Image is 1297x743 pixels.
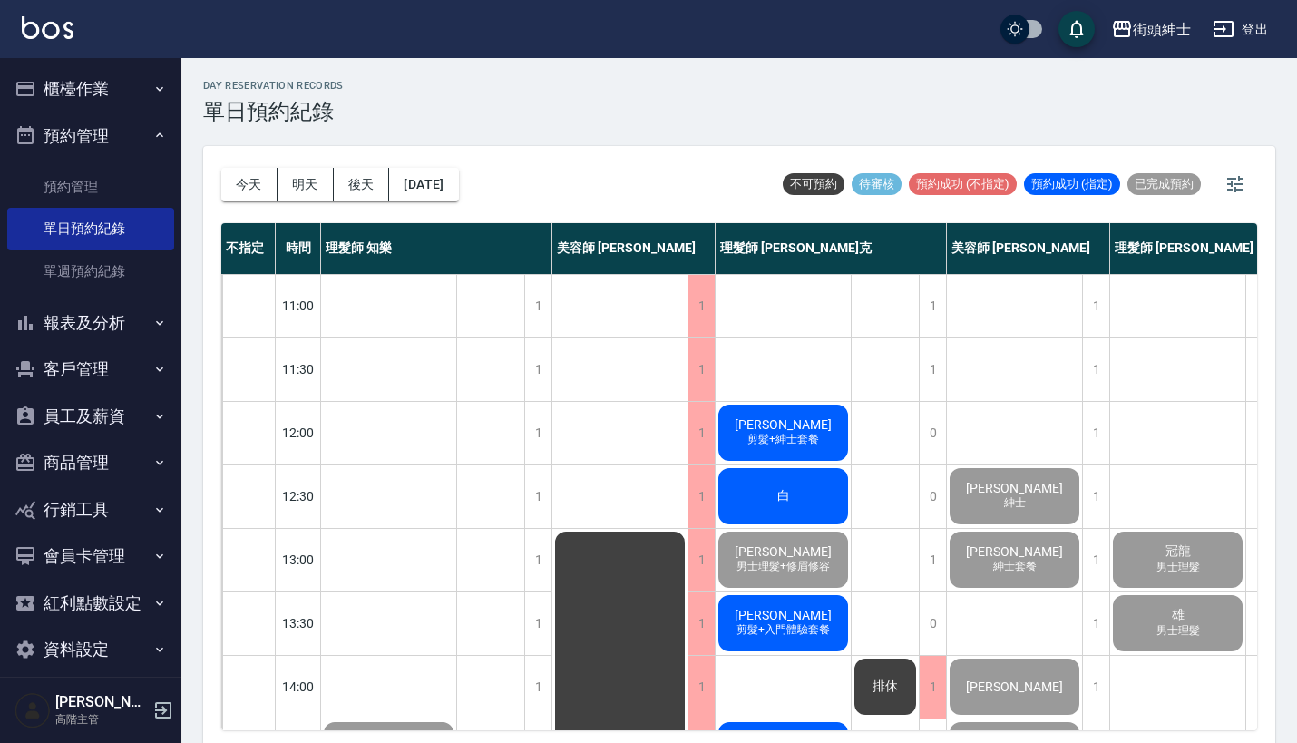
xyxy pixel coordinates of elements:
button: save [1058,11,1095,47]
div: 12:30 [276,464,321,528]
h3: 單日預約紀錄 [203,99,344,124]
button: 櫃檯作業 [7,65,174,112]
span: 預約成功 (指定) [1024,176,1120,192]
span: 紳士 [1000,495,1029,511]
div: 1 [919,275,946,337]
a: 預約管理 [7,166,174,208]
div: 1 [524,402,551,464]
span: [PERSON_NAME] [962,544,1067,559]
div: 時間 [276,223,321,274]
div: 1 [524,656,551,719]
div: 0 [919,402,946,464]
button: 商品管理 [7,439,174,486]
p: 高階主管 [55,711,148,728]
span: 冠龍 [1162,543,1195,560]
div: 1 [1082,529,1109,591]
div: 12:00 [276,401,321,464]
button: 報表及分析 [7,299,174,347]
button: 客戶管理 [7,346,174,393]
div: 1 [919,529,946,591]
img: Logo [22,16,73,39]
button: 登出 [1205,13,1275,46]
span: 已完成預約 [1127,176,1201,192]
span: 剪髮+入門體驗套餐 [733,622,834,638]
div: 1 [919,656,946,719]
button: 會員卡管理 [7,533,174,580]
div: 1 [1082,275,1109,337]
a: 單週預約紀錄 [7,250,174,292]
button: 紅利點數設定 [7,580,174,627]
h5: [PERSON_NAME] [55,693,148,711]
span: 雄 [1168,607,1188,623]
span: 剪髮+紳士套餐 [744,432,823,447]
span: 白 [774,488,794,504]
span: 紳士套餐 [990,559,1040,574]
span: 排休 [869,679,902,695]
div: 1 [688,338,715,401]
div: 1 [524,338,551,401]
span: 男士理髮 [1153,560,1204,575]
div: 11:30 [276,337,321,401]
div: 14:00 [276,655,321,719]
div: 0 [919,465,946,528]
span: 預約成功 (不指定) [909,176,1017,192]
div: 0 [919,592,946,655]
div: 不指定 [221,223,276,274]
div: 理髮師 [PERSON_NAME] [1110,223,1273,274]
img: Person [15,692,51,728]
div: 13:00 [276,528,321,591]
div: 理髮師 [PERSON_NAME]克 [716,223,947,274]
h2: day Reservation records [203,80,344,92]
div: 1 [524,465,551,528]
div: 1 [688,592,715,655]
div: 1 [1082,338,1109,401]
div: 1 [688,275,715,337]
a: 單日預約紀錄 [7,208,174,249]
span: 男士理髮 [1153,623,1204,639]
div: 美容師 [PERSON_NAME] [552,223,716,274]
div: 11:00 [276,274,321,337]
div: 1 [688,529,715,591]
div: 1 [688,402,715,464]
span: [PERSON_NAME] [962,481,1067,495]
div: 理髮師 知樂 [321,223,552,274]
div: 1 [919,338,946,401]
div: 1 [688,656,715,719]
button: 員工及薪資 [7,393,174,440]
span: 男士理髮+修眉修容 [733,559,834,574]
span: 不可預約 [783,176,844,192]
button: 後天 [334,168,390,201]
div: 街頭紳士 [1133,18,1191,41]
button: 行銷工具 [7,486,174,533]
div: 13:30 [276,591,321,655]
span: 待審核 [852,176,902,192]
button: 資料設定 [7,626,174,673]
div: 1 [1082,656,1109,719]
div: 1 [1082,592,1109,655]
button: 明天 [278,168,334,201]
span: [PERSON_NAME] [962,679,1067,694]
button: 街頭紳士 [1104,11,1198,48]
div: 1 [524,529,551,591]
button: 預約管理 [7,112,174,160]
span: [PERSON_NAME] [731,544,835,559]
div: 1 [524,275,551,337]
span: [PERSON_NAME] [731,417,835,432]
div: 1 [688,465,715,528]
button: [DATE] [389,168,458,201]
button: 今天 [221,168,278,201]
div: 1 [1082,402,1109,464]
div: 1 [524,592,551,655]
span: [PERSON_NAME] [731,608,835,622]
div: 1 [1082,465,1109,528]
div: 美容師 [PERSON_NAME] [947,223,1110,274]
